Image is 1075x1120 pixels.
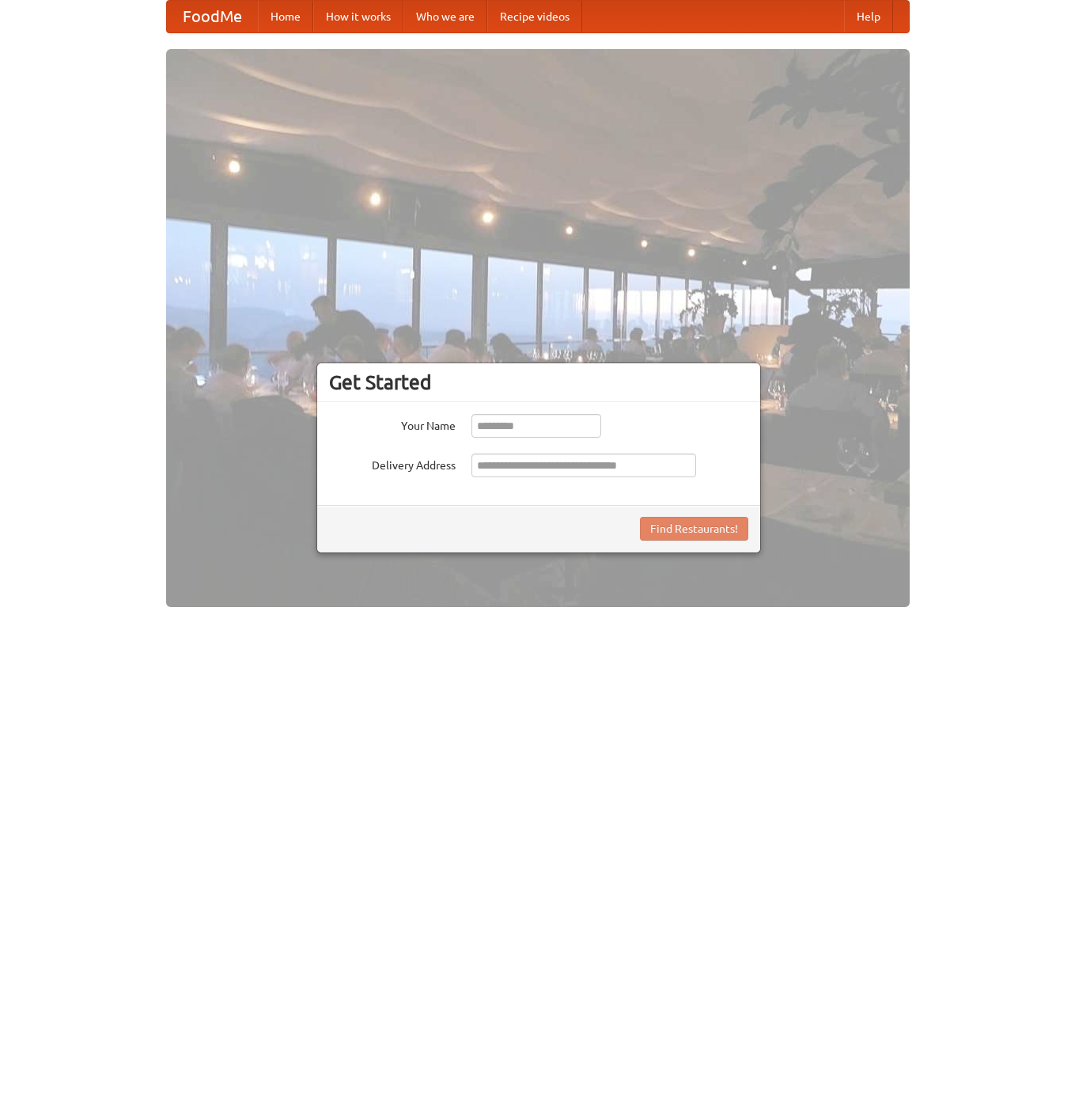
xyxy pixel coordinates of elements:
[258,1,313,32] a: Home
[329,414,456,434] label: Your Name
[640,517,748,541] button: Find Restaurants!
[329,370,748,394] h3: Get Started
[329,454,456,473] label: Delivery Address
[313,1,403,32] a: How it works
[403,1,487,32] a: Who we are
[487,1,582,32] a: Recipe videos
[167,1,258,32] a: FoodMe
[844,1,893,32] a: Help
